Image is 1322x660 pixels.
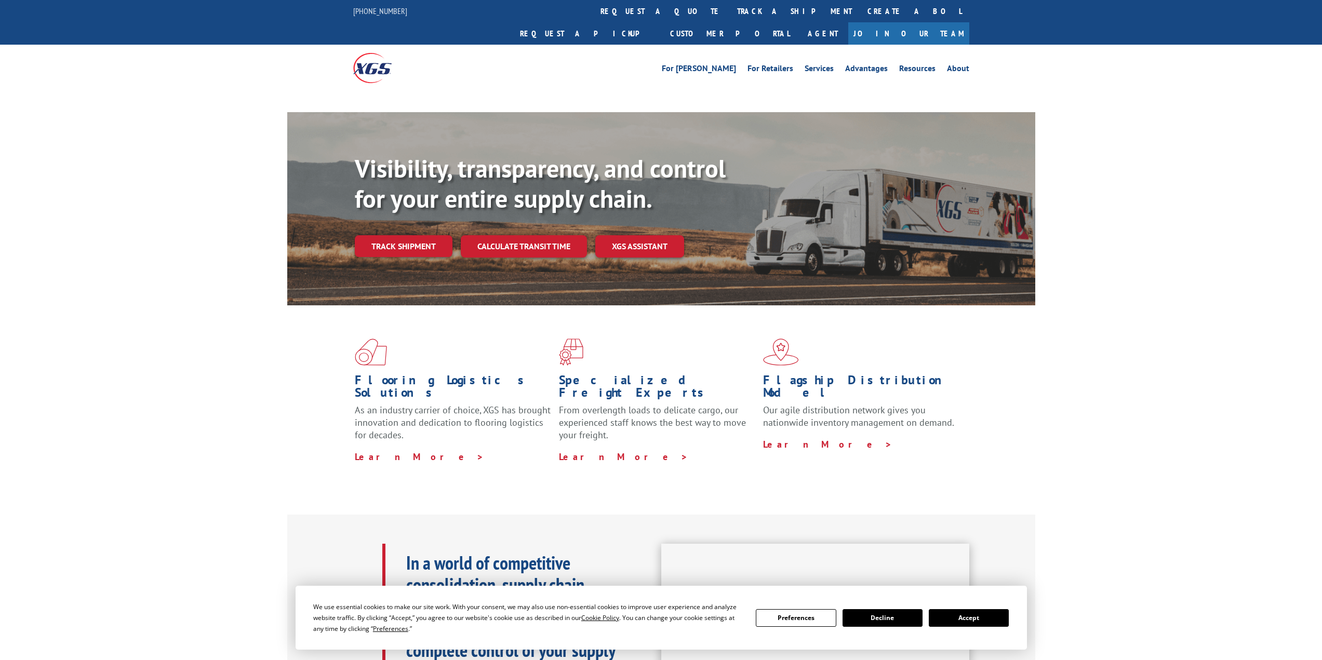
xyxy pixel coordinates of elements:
span: Preferences [373,624,408,633]
div: We use essential cookies to make our site work. With your consent, we may also use non-essential ... [313,601,743,634]
button: Decline [843,609,923,627]
span: Our agile distribution network gives you nationwide inventory management on demand. [763,404,954,428]
button: Preferences [756,609,836,627]
a: About [947,64,969,76]
h1: Flooring Logistics Solutions [355,374,551,404]
a: For Retailers [747,64,793,76]
a: Learn More > [763,438,892,450]
h1: Flagship Distribution Model [763,374,959,404]
img: xgs-icon-focused-on-flooring-red [559,339,583,366]
a: Customer Portal [662,22,797,45]
a: Track shipment [355,235,452,257]
a: For [PERSON_NAME] [662,64,736,76]
span: Cookie Policy [581,613,619,622]
a: Services [805,64,834,76]
a: XGS ASSISTANT [595,235,684,258]
p: From overlength loads to delicate cargo, our experienced staff knows the best way to move your fr... [559,404,755,450]
button: Accept [929,609,1009,627]
span: As an industry carrier of choice, XGS has brought innovation and dedication to flooring logistics... [355,404,551,441]
a: Learn More > [355,451,484,463]
h1: Specialized Freight Experts [559,374,755,404]
div: Cookie Consent Prompt [296,586,1027,650]
a: [PHONE_NUMBER] [353,6,407,16]
a: Advantages [845,64,888,76]
a: Request a pickup [512,22,662,45]
a: Agent [797,22,848,45]
img: xgs-icon-flagship-distribution-model-red [763,339,799,366]
a: Calculate transit time [461,235,587,258]
a: Resources [899,64,936,76]
a: Learn More > [559,451,688,463]
b: Visibility, transparency, and control for your entire supply chain. [355,152,726,214]
a: Join Our Team [848,22,969,45]
img: xgs-icon-total-supply-chain-intelligence-red [355,339,387,366]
